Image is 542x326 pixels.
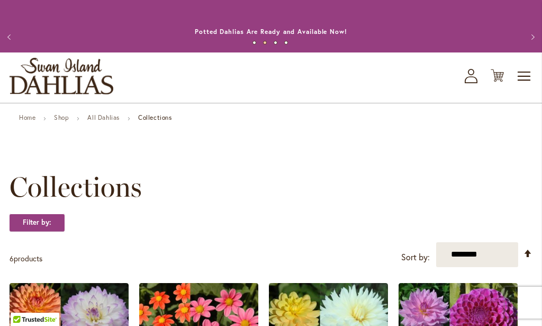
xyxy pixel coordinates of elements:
[10,58,113,94] a: store logo
[10,253,14,263] span: 6
[274,41,277,45] button: 3 of 4
[87,113,120,121] a: All Dahlias
[10,171,142,203] span: Collections
[252,41,256,45] button: 1 of 4
[284,41,288,45] button: 4 of 4
[263,41,267,45] button: 2 of 4
[10,250,42,267] p: products
[10,214,65,232] strong: Filter by:
[521,27,542,48] button: Next
[8,288,38,318] iframe: Launch Accessibility Center
[19,113,35,121] a: Home
[401,248,430,267] label: Sort by:
[138,113,172,121] strong: Collections
[54,113,69,121] a: Shop
[195,28,347,36] a: Potted Dahlias Are Ready and Available Now!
